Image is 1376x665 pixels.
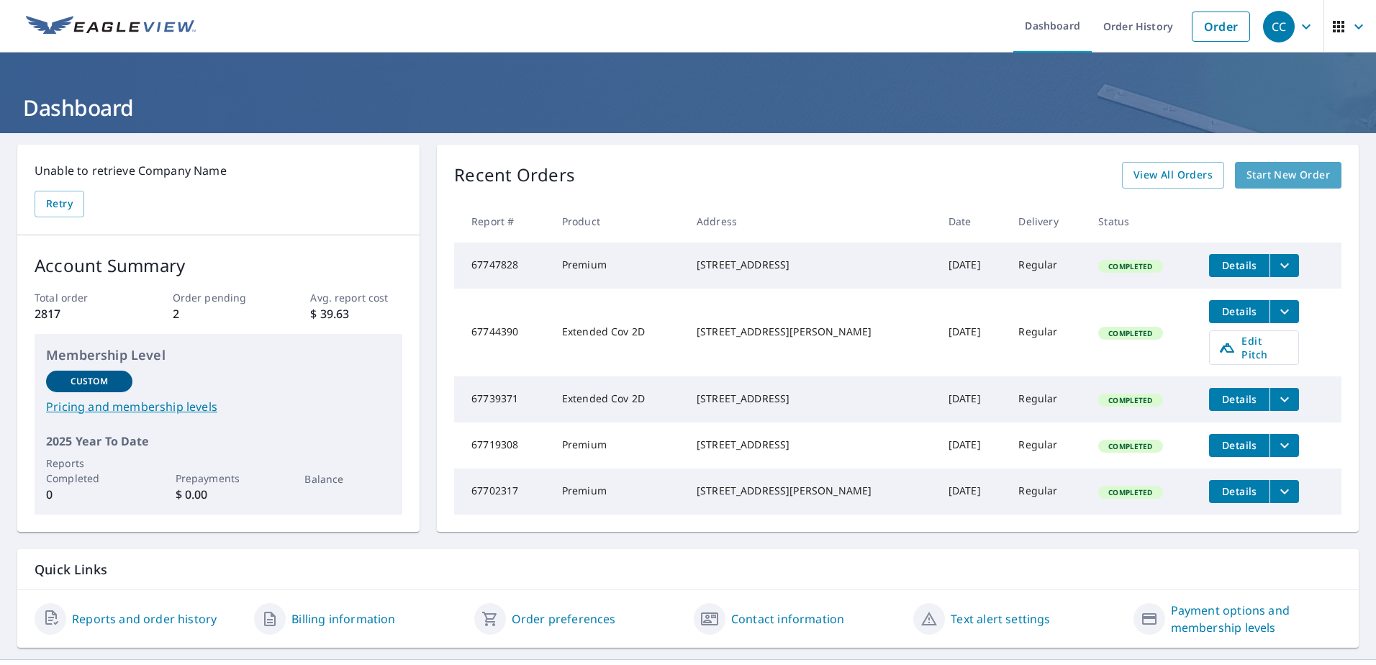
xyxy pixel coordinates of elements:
[1218,484,1261,498] span: Details
[304,471,391,487] p: Balance
[1209,388,1269,411] button: detailsBtn-67739371
[1218,392,1261,406] span: Details
[72,610,217,628] a: Reports and order history
[310,305,402,322] p: $ 39.63
[1007,376,1087,422] td: Regular
[697,325,925,339] div: [STREET_ADDRESS][PERSON_NAME]
[173,290,265,305] p: Order pending
[551,422,685,469] td: Premium
[176,471,262,486] p: Prepayments
[1007,289,1087,376] td: Regular
[1269,300,1299,323] button: filesDropdownBtn-67744390
[26,16,196,37] img: EV Logo
[46,486,132,503] p: 0
[1007,422,1087,469] td: Regular
[1209,300,1269,323] button: detailsBtn-67744390
[697,484,925,498] div: [STREET_ADDRESS][PERSON_NAME]
[454,243,551,289] td: 67747828
[937,289,1008,376] td: [DATE]
[731,610,844,628] a: Contact information
[1133,166,1213,184] span: View All Orders
[1269,388,1299,411] button: filesDropdownBtn-67739371
[176,486,262,503] p: $ 0.00
[1218,304,1261,318] span: Details
[35,191,84,217] button: Retry
[1209,254,1269,277] button: detailsBtn-67747828
[17,93,1359,122] h1: Dashboard
[551,376,685,422] td: Extended Cov 2D
[46,456,132,486] p: Reports Completed
[35,290,127,305] p: Total order
[291,610,395,628] a: Billing information
[937,243,1008,289] td: [DATE]
[454,162,575,189] p: Recent Orders
[1122,162,1224,189] a: View All Orders
[46,195,73,213] span: Retry
[1209,330,1299,365] a: Edit Pitch
[551,289,685,376] td: Extended Cov 2D
[310,290,402,305] p: Avg. report cost
[1209,480,1269,503] button: detailsBtn-67702317
[1269,434,1299,457] button: filesDropdownBtn-67719308
[46,433,391,450] p: 2025 Year To Date
[1007,243,1087,289] td: Regular
[1218,334,1290,361] span: Edit Pitch
[685,200,937,243] th: Address
[937,376,1008,422] td: [DATE]
[697,392,925,406] div: [STREET_ADDRESS]
[1269,254,1299,277] button: filesDropdownBtn-67747828
[1007,469,1087,515] td: Regular
[1218,258,1261,272] span: Details
[1192,12,1250,42] a: Order
[35,162,402,179] p: Unable to retrieve Company Name
[1218,438,1261,452] span: Details
[512,610,616,628] a: Order preferences
[71,375,108,388] p: Custom
[1100,395,1161,405] span: Completed
[951,610,1050,628] a: Text alert settings
[1171,602,1341,636] a: Payment options and membership levels
[1246,166,1330,184] span: Start New Order
[697,258,925,272] div: [STREET_ADDRESS]
[1235,162,1341,189] a: Start New Order
[1263,11,1295,42] div: CC
[454,422,551,469] td: 67719308
[551,243,685,289] td: Premium
[1100,261,1161,271] span: Completed
[173,305,265,322] p: 2
[937,200,1008,243] th: Date
[697,438,925,452] div: [STREET_ADDRESS]
[1007,200,1087,243] th: Delivery
[454,289,551,376] td: 67744390
[454,200,551,243] th: Report #
[1209,434,1269,457] button: detailsBtn-67719308
[35,305,127,322] p: 2817
[1100,487,1161,497] span: Completed
[937,469,1008,515] td: [DATE]
[35,253,402,279] p: Account Summary
[1100,328,1161,338] span: Completed
[454,376,551,422] td: 67739371
[551,469,685,515] td: Premium
[46,345,391,365] p: Membership Level
[46,398,391,415] a: Pricing and membership levels
[551,200,685,243] th: Product
[1100,441,1161,451] span: Completed
[454,469,551,515] td: 67702317
[937,422,1008,469] td: [DATE]
[1087,200,1198,243] th: Status
[1269,480,1299,503] button: filesDropdownBtn-67702317
[35,561,1341,579] p: Quick Links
